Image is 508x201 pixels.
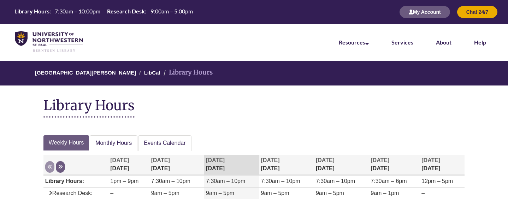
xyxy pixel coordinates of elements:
[420,155,465,175] th: [DATE]
[45,190,93,196] span: Research Desk:
[108,155,149,175] th: [DATE]
[371,178,407,184] span: 7:30am – 6pm
[55,8,100,14] span: 7:30am – 10:00pm
[162,67,213,78] li: Library Hours
[110,157,129,163] span: [DATE]
[261,190,289,196] span: 9am – 5pm
[339,39,369,46] a: Resources
[391,39,413,46] a: Services
[474,39,486,46] a: Help
[206,157,225,163] span: [DATE]
[369,155,420,175] th: [DATE]
[12,7,195,17] a: Hours Today
[151,157,170,163] span: [DATE]
[12,7,52,15] th: Library Hours:
[151,190,179,196] span: 9am – 5pm
[421,178,453,184] span: 12pm – 5pm
[371,157,389,163] span: [DATE]
[316,178,355,184] span: 7:30am – 10pm
[206,178,245,184] span: 7:30am – 10pm
[316,190,344,196] span: 9am – 5pm
[43,61,465,85] nav: Breadcrumb
[15,31,83,53] img: UNWSP Library Logo
[400,6,450,18] button: My Account
[110,190,113,196] span: –
[261,157,280,163] span: [DATE]
[400,9,450,15] a: My Account
[35,70,136,76] a: [GEOGRAPHIC_DATA][PERSON_NAME]
[104,7,147,15] th: Research Desk:
[56,161,65,173] button: Next week
[12,7,195,16] table: Hours Today
[43,175,108,187] td: Library Hours:
[259,155,314,175] th: [DATE]
[43,135,89,150] a: Weekly Hours
[149,155,204,175] th: [DATE]
[150,8,193,14] span: 9:00am – 5:00pm
[138,135,191,151] a: Events Calendar
[314,155,369,175] th: [DATE]
[421,157,440,163] span: [DATE]
[151,178,190,184] span: 7:30am – 10pm
[144,70,160,76] a: LibCal
[457,6,497,18] button: Chat 24/7
[371,190,399,196] span: 9am – 1pm
[457,9,497,15] a: Chat 24/7
[206,190,234,196] span: 9am – 5pm
[421,190,425,196] span: –
[261,178,300,184] span: 7:30am – 10pm
[43,98,135,118] h1: Library Hours
[436,39,451,46] a: About
[45,161,54,173] button: Previous week
[316,157,335,163] span: [DATE]
[110,178,138,184] span: 1pm – 9pm
[204,155,259,175] th: [DATE]
[90,135,137,151] a: Monthly Hours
